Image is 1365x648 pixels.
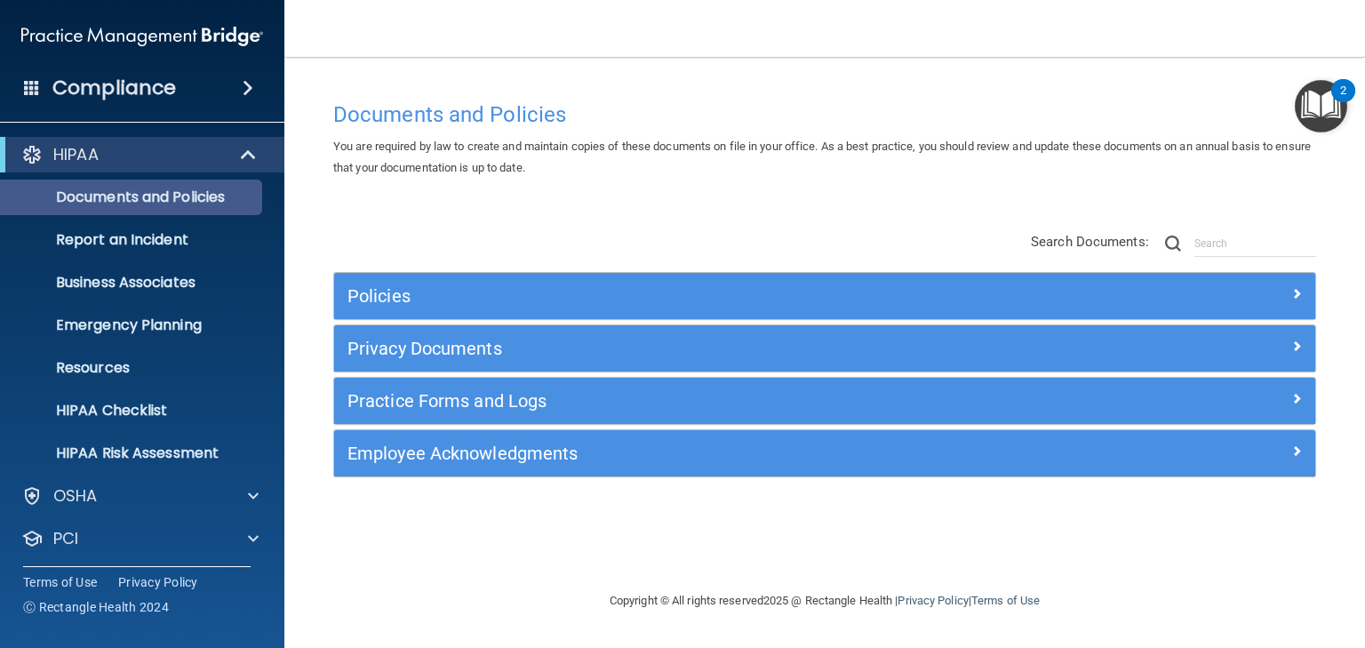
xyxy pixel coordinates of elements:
span: Search Documents: [1031,234,1149,250]
p: HIPAA Checklist [12,402,254,420]
p: Emergency Planning [12,316,254,334]
a: Terms of Use [23,573,97,591]
a: HIPAA [21,144,258,165]
p: Documents and Policies [12,188,254,206]
span: You are required by law to create and maintain copies of these documents on file in your office. ... [333,140,1311,174]
p: HIPAA Risk Assessment [12,444,254,462]
img: ic-search.3b580494.png [1165,236,1181,252]
a: OSHA [21,485,259,507]
a: Privacy Policy [898,594,968,607]
a: PCI [21,528,259,549]
a: Privacy Policy [118,573,198,591]
p: Report an Incident [12,231,254,249]
h5: Practice Forms and Logs [347,391,1057,411]
h5: Privacy Documents [347,339,1057,358]
a: Policies [347,282,1302,310]
p: OSHA [53,485,98,507]
a: Privacy Documents [347,334,1302,363]
p: PCI [53,528,78,549]
p: Resources [12,359,254,377]
img: PMB logo [21,19,263,54]
a: Terms of Use [971,594,1040,607]
a: Employee Acknowledgments [347,439,1302,468]
h4: Documents and Policies [333,103,1316,126]
p: HIPAA [53,144,99,165]
h5: Employee Acknowledgments [347,444,1057,463]
span: Ⓒ Rectangle Health 2024 [23,598,169,616]
h4: Compliance [52,76,176,100]
div: 2 [1340,91,1346,114]
h5: Policies [347,286,1057,306]
button: Open Resource Center, 2 new notifications [1295,80,1347,132]
div: Copyright © All rights reserved 2025 @ Rectangle Health | | [500,572,1149,629]
p: Business Associates [12,274,254,292]
input: Search [1194,230,1316,257]
a: Practice Forms and Logs [347,387,1302,415]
